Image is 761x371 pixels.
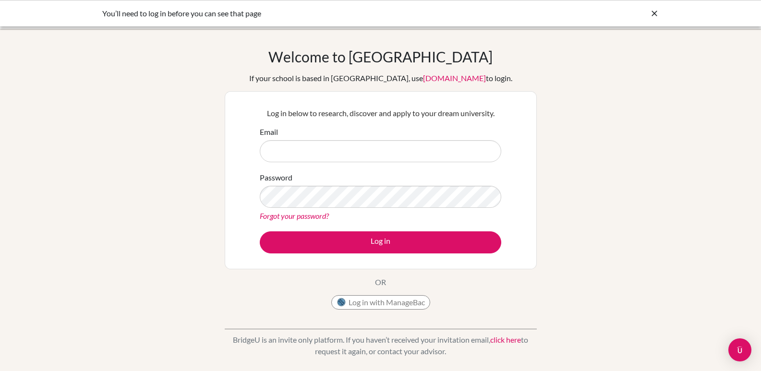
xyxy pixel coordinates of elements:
p: Log in below to research, discover and apply to your dream university. [260,108,501,119]
a: click here [490,335,521,344]
button: Log in with ManageBac [331,295,430,310]
label: Email [260,126,278,138]
p: OR [375,276,386,288]
div: If your school is based in [GEOGRAPHIC_DATA], use to login. [249,72,512,84]
label: Password [260,172,292,183]
a: Forgot your password? [260,211,329,220]
p: BridgeU is an invite only platform. If you haven’t received your invitation email, to request it ... [225,334,537,357]
h1: Welcome to [GEOGRAPHIC_DATA] [268,48,493,65]
button: Log in [260,231,501,253]
a: [DOMAIN_NAME] [423,73,486,83]
div: You’ll need to log in before you can see that page [102,8,515,19]
div: Open Intercom Messenger [728,338,751,361]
